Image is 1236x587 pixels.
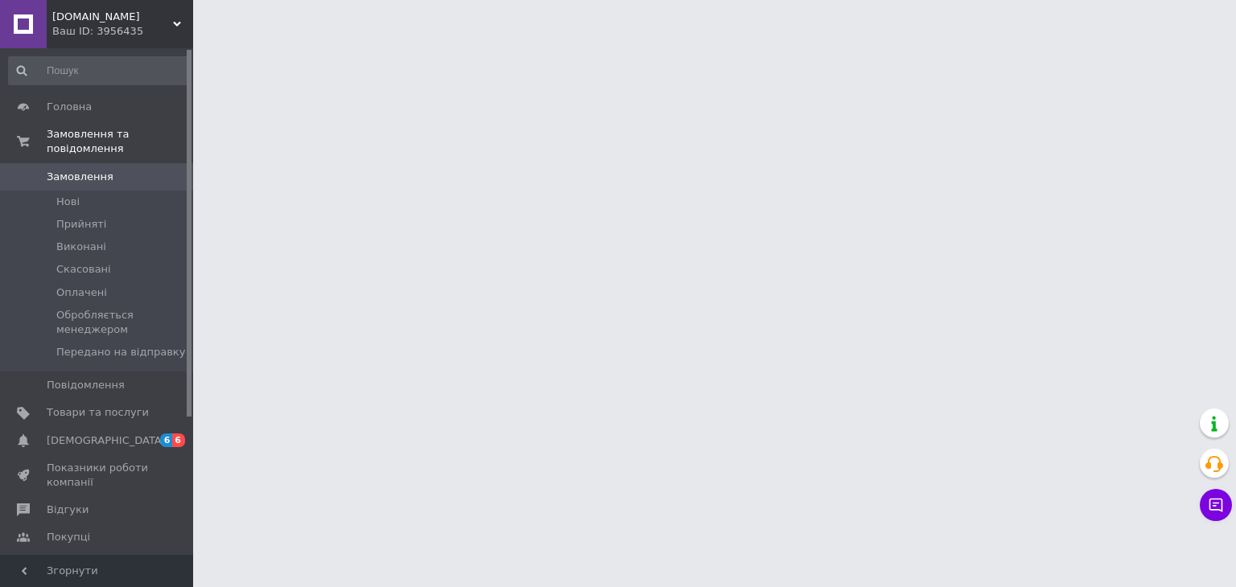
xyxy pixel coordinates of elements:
[56,345,185,359] span: Передано на відправку
[56,217,106,232] span: Прийняті
[47,503,89,517] span: Відгуки
[56,285,107,300] span: Оплачені
[8,56,190,85] input: Пошук
[47,378,125,392] span: Повідомлення
[52,10,173,24] span: Market.com
[56,240,106,254] span: Виконані
[47,405,149,420] span: Товари та послуги
[52,24,193,39] div: Ваш ID: 3956435
[56,195,80,209] span: Нові
[47,433,166,448] span: [DEMOGRAPHIC_DATA]
[47,461,149,490] span: Показники роботи компанії
[1200,489,1232,521] button: Чат з покупцем
[56,308,188,337] span: Обробляється менеджером
[47,530,90,544] span: Покупці
[172,433,185,447] span: 6
[160,433,173,447] span: 6
[47,170,113,184] span: Замовлення
[47,100,92,114] span: Головна
[47,127,193,156] span: Замовлення та повідомлення
[56,262,111,277] span: Скасовані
